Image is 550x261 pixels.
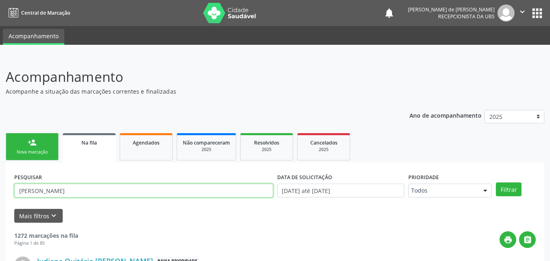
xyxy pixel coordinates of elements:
button: Filtrar [496,182,522,196]
div: Página 1 de 85 [14,240,78,247]
div: 2025 [183,147,230,153]
i: keyboard_arrow_down [49,211,58,220]
span: Recepcionista da UBS [438,13,495,20]
p: Acompanhamento [6,67,383,87]
input: Selecione um intervalo [277,184,405,197]
button: Mais filtroskeyboard_arrow_down [14,209,63,223]
span: Cancelados [310,139,337,146]
label: PESQUISAR [14,171,42,184]
span: Agendados [133,139,160,146]
div: 2025 [246,147,287,153]
label: DATA DE SOLICITAÇÃO [277,171,332,184]
label: Prioridade [408,171,439,184]
a: Acompanhamento [3,29,64,45]
span: Central de Marcação [21,9,70,16]
i:  [523,235,532,244]
a: Central de Marcação [6,6,70,20]
span: Resolvidos [254,139,279,146]
img: img [497,4,515,22]
div: person_add [28,138,37,147]
i:  [518,7,527,16]
div: 2025 [303,147,344,153]
button: print [500,231,516,248]
button:  [519,231,536,248]
p: Acompanhe a situação das marcações correntes e finalizadas [6,87,383,96]
strong: 1272 marcações na fila [14,232,78,239]
button: apps [530,6,544,20]
span: Todos [411,186,475,195]
i: print [504,235,513,244]
button: notifications [383,7,395,19]
div: [PERSON_NAME] de [PERSON_NAME] [408,6,495,13]
div: Nova marcação [12,149,53,155]
p: Ano de acompanhamento [410,110,482,120]
span: Não compareceram [183,139,230,146]
span: Na fila [81,139,97,146]
input: Nome, CNS [14,184,273,197]
button:  [515,4,530,22]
